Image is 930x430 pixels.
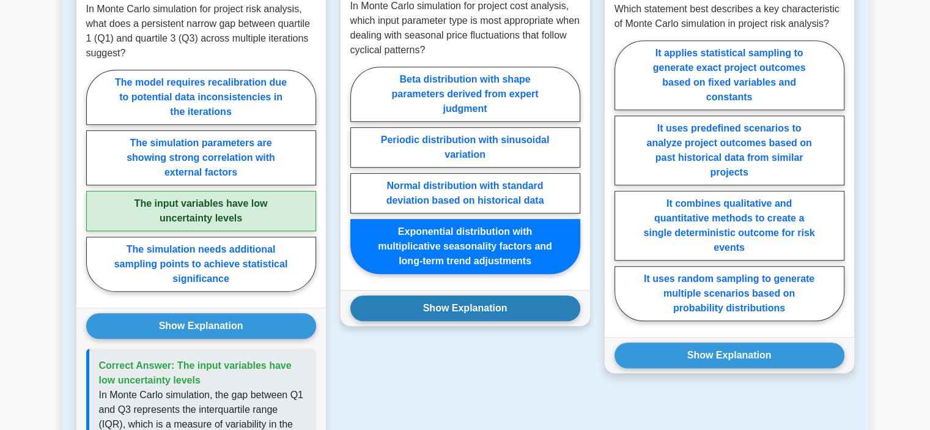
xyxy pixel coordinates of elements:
button: Show Explanation [86,313,316,339]
label: Exponential distribution with multiplicative seasonality factors and long-term trend adjustments [350,219,580,274]
label: It uses predefined scenarios to analyze project outcomes based on past historical data from simil... [614,116,844,185]
label: It applies statistical sampling to generate exact project outcomes based on fixed variables and c... [614,40,844,110]
p: In Monte Carlo simulation for project risk analysis, what does a persistent narrow gap between qu... [86,2,316,61]
p: Which statement best describes a key characteristic of Monte Carlo simulation in project risk ana... [614,2,844,31]
button: Show Explanation [614,343,844,368]
button: Show Explanation [350,295,580,321]
label: The input variables have low uncertainty levels [86,191,316,231]
label: It combines qualitative and quantitative methods to create a single deterministic outcome for ris... [614,191,844,261]
label: Normal distribution with standard deviation based on historical data [350,173,580,213]
span: Correct Answer: The input variables have low uncertainty levels [99,360,292,385]
label: Periodic distribution with sinusoidal variation [350,127,580,168]
label: Beta distribution with shape parameters derived from expert judgment [350,67,580,122]
label: It uses random sampling to generate multiple scenarios based on probability distributions [614,266,844,321]
label: The simulation parameters are showing strong correlation with external factors [86,130,316,185]
label: The model requires recalibration due to potential data inconsistencies in the iterations [86,70,316,125]
label: The simulation needs additional sampling points to achieve statistical significance [86,237,316,292]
